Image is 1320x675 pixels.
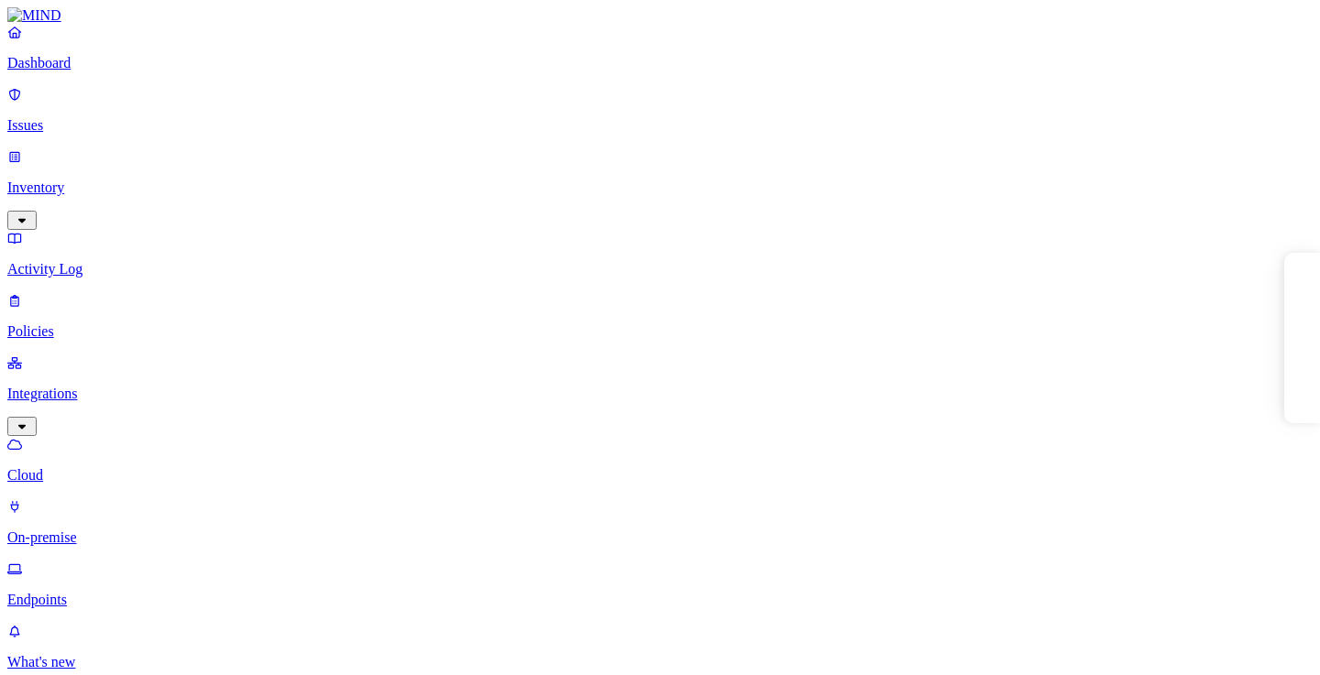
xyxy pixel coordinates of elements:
a: Inventory [7,148,1313,227]
a: Integrations [7,354,1313,433]
p: Activity Log [7,261,1313,278]
p: Cloud [7,467,1313,484]
a: Activity Log [7,230,1313,278]
a: Issues [7,86,1313,134]
p: Dashboard [7,55,1313,71]
img: MIND [7,7,61,24]
p: Endpoints [7,592,1313,608]
a: On-premise [7,498,1313,546]
p: Integrations [7,386,1313,402]
a: MIND [7,7,1313,24]
a: Endpoints [7,561,1313,608]
a: Dashboard [7,24,1313,71]
p: Issues [7,117,1313,134]
p: What's new [7,654,1313,670]
p: On-premise [7,529,1313,546]
a: What's new [7,623,1313,670]
a: Cloud [7,436,1313,484]
p: Policies [7,323,1313,340]
p: Inventory [7,180,1313,196]
a: Policies [7,292,1313,340]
